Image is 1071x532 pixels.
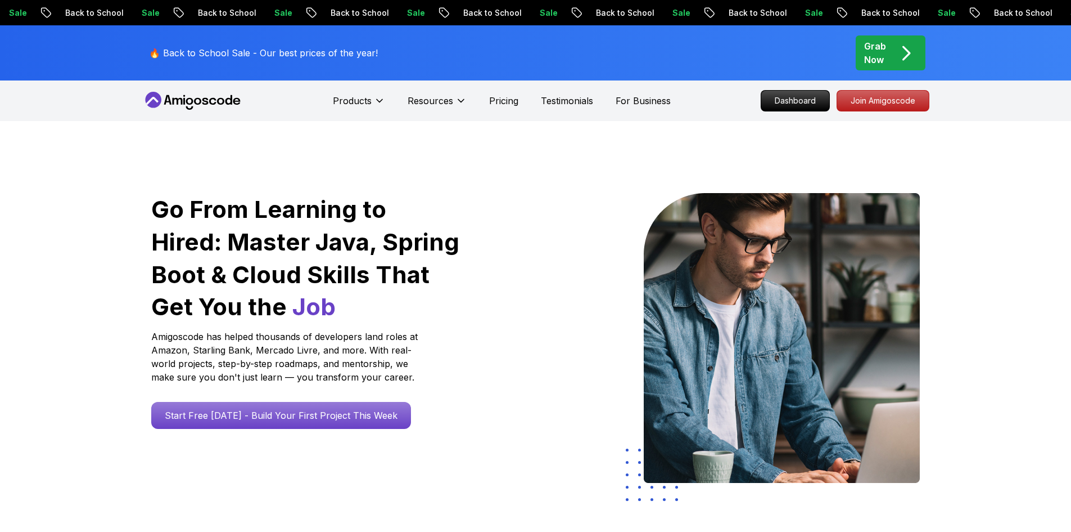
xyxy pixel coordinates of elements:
p: Grab Now [864,39,886,66]
p: Back to School [973,7,1050,19]
p: 🔥 Back to School Sale - Our best prices of the year! [149,46,378,60]
a: Dashboard [761,90,830,111]
p: Products [333,94,372,108]
p: Back to School [575,7,652,19]
img: hero [644,193,920,483]
h1: Go From Learning to Hired: Master Java, Spring Boot & Cloud Skills That Get You the [151,193,461,323]
p: Back to School [310,7,386,19]
p: Back to School [44,7,121,19]
p: Dashboard [761,91,829,111]
p: Sale [121,7,157,19]
p: Join Amigoscode [837,91,929,111]
span: Job [292,292,336,321]
p: Back to School [442,7,519,19]
p: Back to School [177,7,254,19]
a: For Business [616,94,671,108]
p: Sale [254,7,290,19]
a: Testimonials [541,94,593,108]
a: Start Free [DATE] - Build Your First Project This Week [151,402,411,429]
p: Sale [386,7,422,19]
button: Resources [408,94,467,117]
p: Sale [652,7,688,19]
a: Join Amigoscode [837,90,929,111]
p: Sale [917,7,953,19]
button: Products [333,94,385,117]
p: Back to School [840,7,917,19]
p: Sale [519,7,555,19]
p: Resources [408,94,453,108]
a: Pricing [489,94,518,108]
p: Back to School [708,7,784,19]
p: Amigoscode has helped thousands of developers land roles at Amazon, Starling Bank, Mercado Livre,... [151,330,421,384]
p: Sale [784,7,820,19]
